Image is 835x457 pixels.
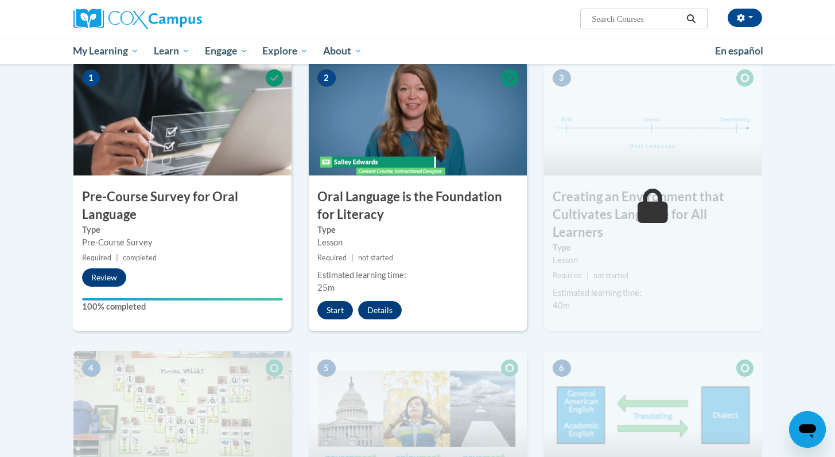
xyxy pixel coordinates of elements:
[553,287,754,299] div: Estimated learning time:
[317,360,336,377] span: 5
[553,271,582,280] span: Required
[708,39,771,63] a: En español
[358,301,402,319] button: Details
[317,69,336,87] span: 2
[82,253,111,262] span: Required
[73,9,292,29] a: Cox Campus
[789,411,826,448] iframe: Button to launch messaging window
[82,224,283,236] label: Type
[309,61,527,175] img: Course Image
[123,253,157,262] span: completed
[317,236,518,249] div: Lesson
[82,298,283,300] div: Your progress
[66,38,147,64] a: My Learning
[73,188,292,224] h3: Pre-Course Survey for Oral Language
[146,38,197,64] a: Learn
[682,12,700,26] button: Search
[262,44,308,58] span: Explore
[317,253,347,262] span: Required
[73,61,292,175] img: Course Image
[323,44,362,58] span: About
[82,69,100,87] span: 1
[553,241,754,254] label: Type
[205,44,248,58] span: Engage
[317,269,518,282] div: Estimated learning time:
[82,360,100,377] span: 4
[317,224,518,236] label: Type
[309,188,527,224] h3: Oral Language is the Foundation for Literacy
[56,38,779,64] div: Main menu
[544,188,762,241] h3: Creating an Environment that Cultivates Language for All Learners
[587,271,589,280] span: |
[116,253,118,262] span: |
[317,283,335,292] span: 25m
[553,300,570,310] span: 40m
[593,271,628,280] span: not started
[82,300,283,313] label: 100% completed
[73,9,202,29] img: Cox Campus
[544,61,762,175] img: Course Image
[351,253,354,262] span: |
[317,301,353,319] button: Start
[728,9,762,27] button: Account Settings
[154,44,190,58] span: Learn
[553,254,754,267] div: Lesson
[591,12,682,26] input: Search Courses
[553,360,571,377] span: 6
[82,236,283,249] div: Pre-Course Survey
[255,38,316,64] a: Explore
[73,44,139,58] span: My Learning
[358,253,393,262] span: not started
[316,38,370,64] a: About
[197,38,255,64] a: Engage
[715,45,763,57] span: En español
[82,268,126,287] button: Review
[553,69,571,87] span: 3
